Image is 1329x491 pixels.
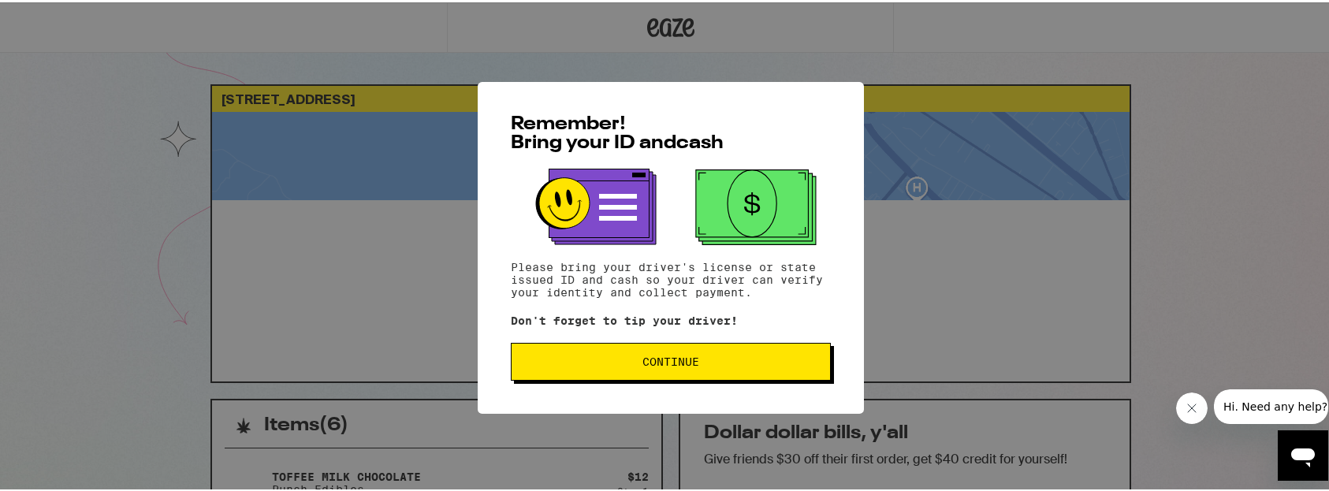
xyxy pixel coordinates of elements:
[511,340,831,378] button: Continue
[511,312,831,325] p: Don't forget to tip your driver!
[1278,428,1328,478] iframe: Button to launch messaging window
[1176,390,1208,422] iframe: Close message
[511,259,831,296] p: Please bring your driver's license or state issued ID and cash so your driver can verify your ide...
[511,113,724,151] span: Remember! Bring your ID and cash
[642,354,699,365] span: Continue
[1214,387,1328,422] iframe: Message from company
